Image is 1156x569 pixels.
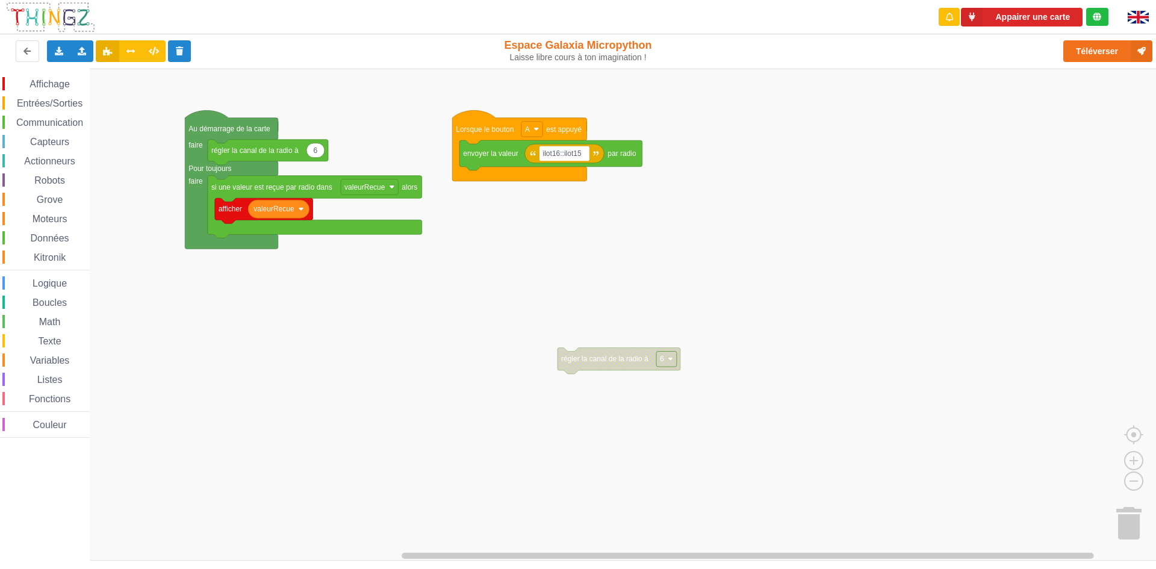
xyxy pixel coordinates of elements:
[31,278,69,288] span: Logique
[188,164,231,173] text: Pour toujours
[188,141,203,149] text: faire
[1128,11,1149,23] img: gb.png
[33,175,67,185] span: Robots
[36,375,64,385] span: Listes
[28,355,72,365] span: Variables
[314,146,318,155] text: 6
[253,205,294,213] text: valeurRecue
[27,394,72,404] span: Fonctions
[14,117,85,128] span: Communication
[37,317,63,327] span: Math
[188,125,270,133] text: Au démarrage de la carte
[31,420,69,430] span: Couleur
[32,252,67,263] span: Kitronik
[477,52,679,63] div: Laisse libre cours à ton imagination !
[15,98,84,108] span: Entrées/Sorties
[211,146,299,155] text: régler la canal de la radio à
[546,125,582,133] text: est appuyé
[211,182,332,191] text: si une valeur est reçue par radio dans
[463,149,518,158] text: envoyer la valeur
[219,205,242,213] text: afficher
[36,336,63,346] span: Texte
[477,39,679,63] div: Espace Galaxia Micropython
[28,137,71,147] span: Capteurs
[456,125,514,133] text: Lorsque le bouton
[525,125,530,133] text: A
[22,156,77,166] span: Actionneurs
[1063,40,1152,62] button: Téléverser
[543,149,582,158] text: ilot16::ilot15
[961,8,1083,26] button: Appairer une carte
[29,233,71,243] span: Données
[660,355,664,363] text: 6
[402,182,417,191] text: alors
[5,1,96,33] img: thingz_logo.png
[31,214,69,224] span: Moteurs
[31,297,69,308] span: Boucles
[561,355,648,363] text: régler la canal de la radio à
[28,79,71,89] span: Affichage
[35,194,65,205] span: Grove
[608,149,636,158] text: par radio
[344,182,385,191] text: valeurRecue
[188,177,203,185] text: faire
[1086,8,1108,26] div: Tu es connecté au serveur de création de Thingz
